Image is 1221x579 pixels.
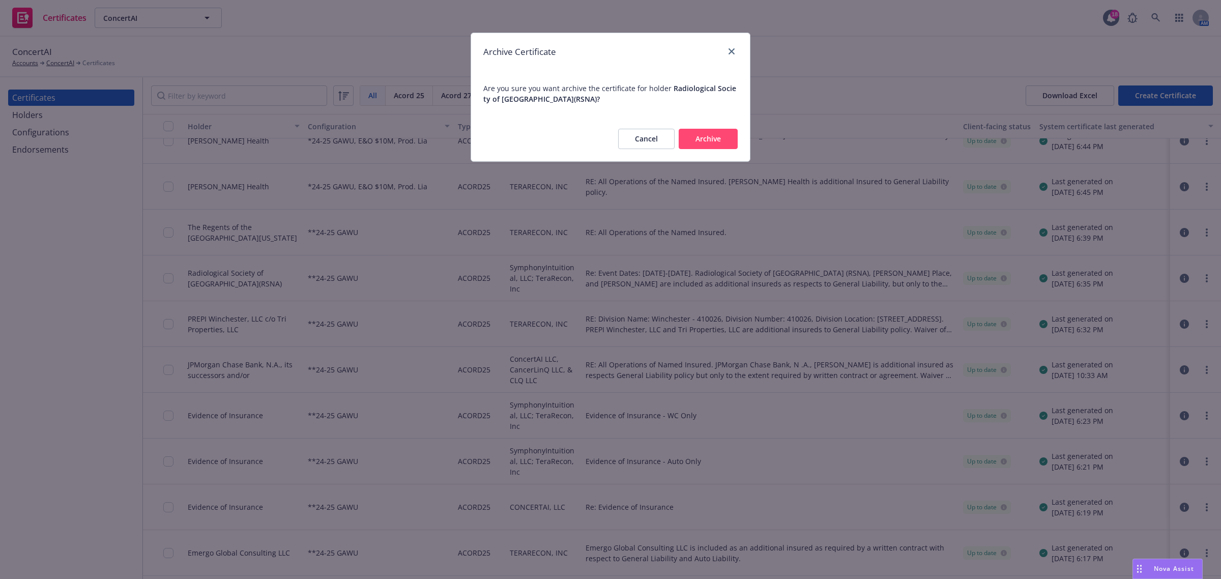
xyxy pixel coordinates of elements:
[1132,559,1203,579] button: Nova Assist
[679,129,738,149] button: Archive
[618,129,675,149] button: Cancel
[1133,559,1146,578] div: Drag to move
[483,83,736,104] span: Radiological Society of [GEOGRAPHIC_DATA](RSNA) ?
[725,45,738,57] a: close
[471,71,750,117] span: Are you sure you want archive the certificate for holder
[483,45,556,59] h1: Archive Certificate
[1154,564,1194,573] span: Nova Assist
